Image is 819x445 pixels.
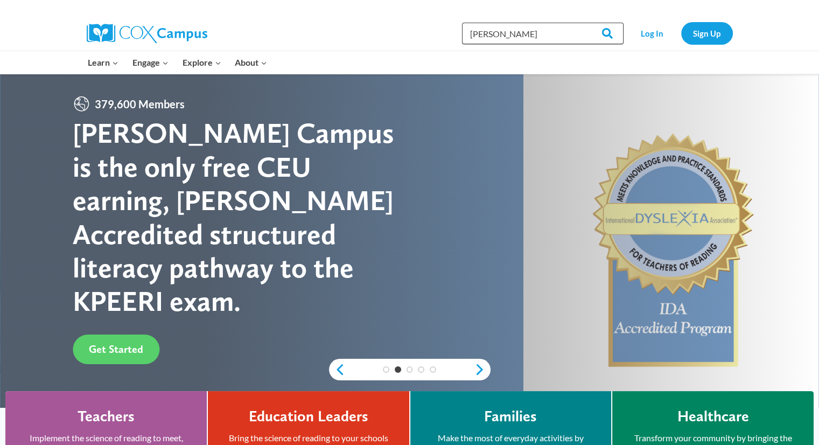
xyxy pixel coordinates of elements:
[81,51,126,74] button: Child menu of Learn
[407,366,413,373] a: 3
[418,366,424,373] a: 4
[81,51,274,74] nav: Primary Navigation
[73,116,409,318] div: [PERSON_NAME] Campus is the only free CEU earning, [PERSON_NAME] Accredited structured literacy p...
[484,407,537,426] h4: Families
[329,363,345,376] a: previous
[176,51,228,74] button: Child menu of Explore
[78,407,135,426] h4: Teachers
[677,407,748,426] h4: Healthcare
[329,359,491,380] div: content slider buttons
[228,51,274,74] button: Child menu of About
[90,95,189,113] span: 379,600 Members
[629,22,733,44] nav: Secondary Navigation
[383,366,389,373] a: 1
[462,23,624,44] input: Search Cox Campus
[89,343,143,356] span: Get Started
[474,363,491,376] a: next
[681,22,733,44] a: Sign Up
[125,51,176,74] button: Child menu of Engage
[629,22,676,44] a: Log In
[430,366,436,373] a: 5
[73,335,159,364] a: Get Started
[249,407,368,426] h4: Education Leaders
[395,366,401,373] a: 2
[87,24,207,43] img: Cox Campus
